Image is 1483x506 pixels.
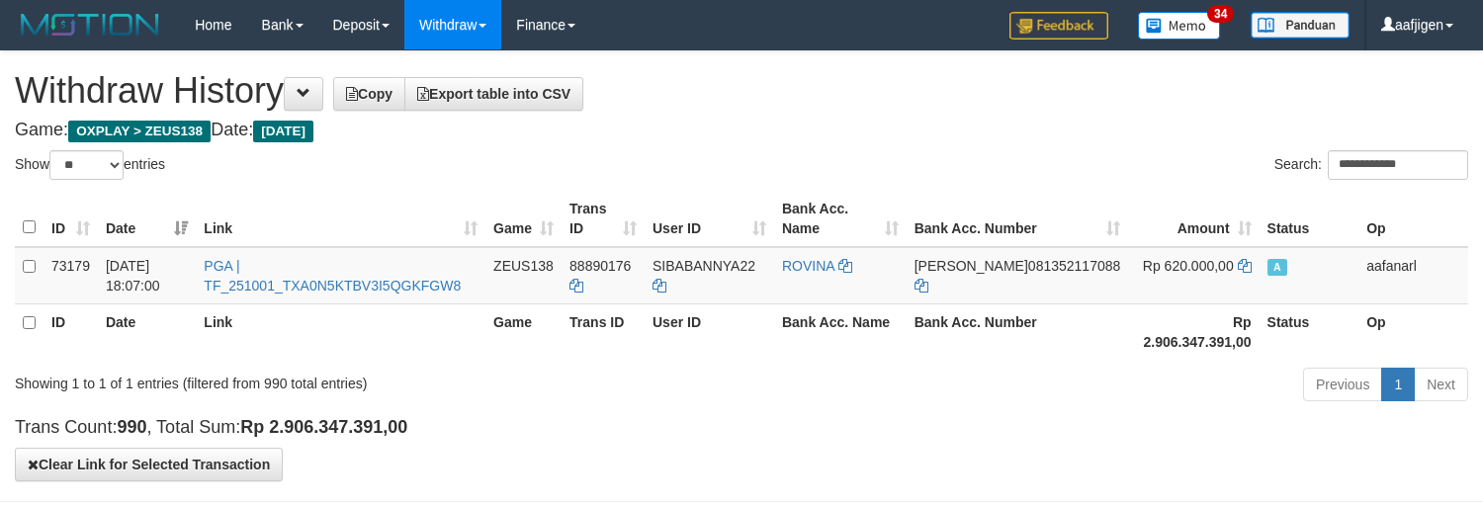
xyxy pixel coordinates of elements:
th: Game: activate to sort column ascending [485,191,562,247]
span: [DATE] [253,121,313,142]
td: ZEUS138 [485,247,562,304]
h1: Withdraw History [15,71,1468,111]
span: [PERSON_NAME] [915,258,1028,274]
td: SIBABANNYA22 [645,247,774,304]
th: ID [44,303,98,360]
img: Feedback.jpg [1009,12,1108,40]
a: PGA | TF_251001_TXA0N5KTBV3I5QGKFGW8 [204,258,461,294]
td: aafanarl [1358,247,1468,304]
th: Amount: activate to sort column ascending [1128,191,1259,247]
div: Showing 1 to 1 of 1 entries (filtered from 990 total entries) [15,366,603,393]
td: [DATE] 18:07:00 [98,247,196,304]
td: 73179 [44,247,98,304]
span: OXPLAY > ZEUS138 [68,121,211,142]
th: User ID [645,303,774,360]
th: Link [196,303,485,360]
span: Approved - Marked by aafanarl [1267,259,1287,276]
input: Search: [1328,150,1468,180]
h4: Game: Date: [15,121,1468,140]
th: Op [1358,303,1468,360]
td: 081352117088 [907,247,1129,304]
a: Export table into CSV [404,77,583,111]
label: Search: [1274,150,1468,180]
a: ROVINA [782,258,834,274]
a: Previous [1303,368,1382,401]
td: 88890176 [562,247,645,304]
th: Trans ID [562,303,645,360]
strong: Rp 2.906.347.391,00 [240,417,407,437]
span: 34 [1207,5,1234,23]
img: MOTION_logo.png [15,10,165,40]
th: Trans ID: activate to sort column ascending [562,191,645,247]
span: Export table into CSV [417,86,570,102]
h4: Trans Count: , Total Sum: [15,418,1468,438]
th: Bank Acc. Number [907,303,1129,360]
th: Op [1358,191,1468,247]
th: Status [1260,191,1359,247]
strong: 990 [117,417,146,437]
th: User ID: activate to sort column ascending [645,191,774,247]
select: Showentries [49,150,124,180]
label: Show entries [15,150,165,180]
th: Link: activate to sort column ascending [196,191,485,247]
button: Clear Link for Selected Transaction [15,448,283,481]
th: ID: activate to sort column ascending [44,191,98,247]
img: panduan.png [1251,12,1350,39]
th: Game [485,303,562,360]
strong: Rp 2.906.347.391,00 [1144,314,1252,350]
th: Bank Acc. Name: activate to sort column ascending [774,191,907,247]
a: 1 [1381,368,1415,401]
span: Rp 620.000,00 [1143,258,1234,274]
img: Button%20Memo.svg [1138,12,1221,40]
th: Date [98,303,196,360]
span: Copy [346,86,393,102]
th: Status [1260,303,1359,360]
a: Copy [333,77,405,111]
a: Next [1414,368,1468,401]
th: Bank Acc. Number: activate to sort column ascending [907,191,1129,247]
th: Bank Acc. Name [774,303,907,360]
th: Date: activate to sort column ascending [98,191,196,247]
